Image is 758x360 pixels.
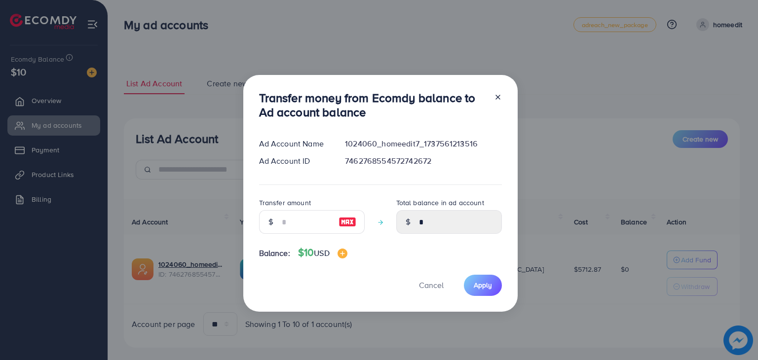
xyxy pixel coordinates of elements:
span: Cancel [419,280,444,290]
img: image [338,249,347,258]
label: Transfer amount [259,198,311,208]
img: image [339,216,356,228]
h3: Transfer money from Ecomdy balance to Ad account balance [259,91,486,119]
div: 7462768554572742672 [337,155,509,167]
label: Total balance in ad account [396,198,484,208]
div: 1024060_homeedit7_1737561213516 [337,138,509,149]
button: Apply [464,275,502,296]
button: Cancel [407,275,456,296]
span: Balance: [259,248,290,259]
h4: $10 [298,247,347,259]
span: Apply [474,280,492,290]
span: USD [314,248,329,258]
div: Ad Account ID [251,155,338,167]
div: Ad Account Name [251,138,338,149]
